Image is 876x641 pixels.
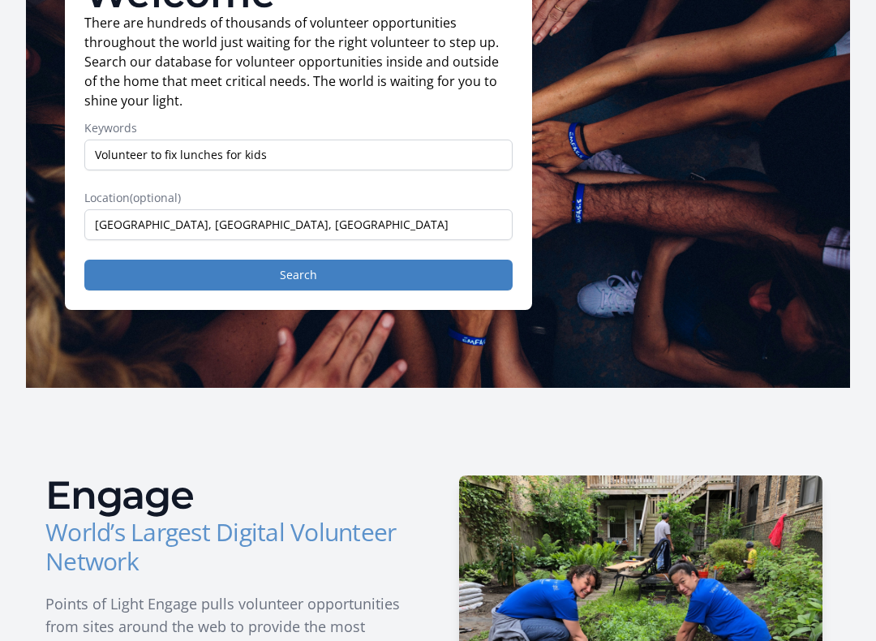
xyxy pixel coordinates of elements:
p: There are hundreds of thousands of volunteer opportunities throughout the world just waiting for ... [84,13,513,110]
label: Location [84,190,513,206]
h2: Engage [45,475,425,514]
input: Enter a location [84,209,513,240]
span: (optional) [130,190,181,205]
label: Keywords [84,120,513,136]
button: Search [84,260,513,290]
h3: World’s Largest Digital Volunteer Network [45,518,425,576]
